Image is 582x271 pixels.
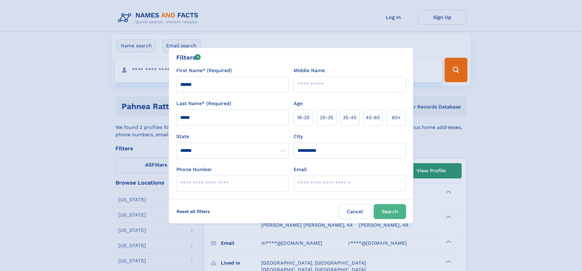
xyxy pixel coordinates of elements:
label: Phone Number [176,166,212,173]
label: City [294,133,303,140]
span: 35‑45 [343,114,357,121]
label: Cancel [339,204,371,219]
button: Search [374,204,406,219]
label: Middle Name [294,67,325,74]
label: Email [294,166,307,173]
label: Reset all filters [173,204,214,219]
label: Age [294,100,302,107]
label: Last Name* (Required) [176,100,231,107]
label: First Name* (Required) [176,67,232,74]
span: 45‑60 [366,114,380,121]
span: 25‑35 [320,114,333,121]
label: State [176,133,289,140]
div: Filters [176,53,201,62]
span: 18‑25 [297,114,309,121]
span: 60+ [392,114,401,121]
